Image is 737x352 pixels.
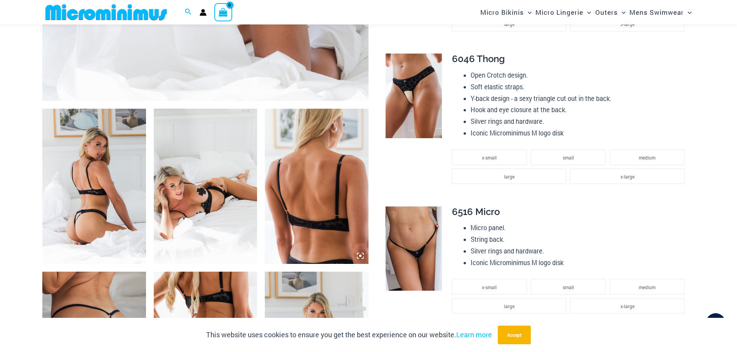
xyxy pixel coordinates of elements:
a: Learn more [456,330,492,339]
img: MM SHOP LOGO FLAT [42,3,170,21]
li: Iconic Microminimus M logo disk [471,257,688,269]
li: x-large [570,298,684,314]
span: x-large [621,21,634,27]
li: Y-back design - a sexy triangle cut out in the back. [471,93,688,104]
span: Micro Lingerie [535,2,583,22]
span: Mens Swimwear [629,2,684,22]
span: medium [639,284,655,290]
a: Micro BikinisMenu ToggleMenu Toggle [478,2,534,22]
span: Menu Toggle [618,2,626,22]
li: x-small [452,279,527,295]
li: small [531,279,606,295]
li: small [531,149,606,165]
span: Menu Toggle [583,2,591,22]
span: 6516 Micro [452,206,500,217]
img: Nights Fall Silver Leopard 1036 Bra 6046 Thong [42,109,146,264]
span: medium [639,154,655,161]
span: small [563,154,574,161]
span: large [504,21,515,27]
img: Nights Fall Silver Leopard 6516 Micro [386,206,442,291]
p: This website uses cookies to ensure you get the best experience on our website. [206,329,492,341]
li: x-small [452,149,527,165]
span: Micro Bikinis [480,2,524,22]
li: large [452,168,566,184]
li: Micro panel. [471,222,688,234]
span: small [563,284,574,290]
li: large [452,298,566,314]
li: Open Crotch design. [471,69,688,81]
span: Menu Toggle [684,2,692,22]
span: x-small [482,154,497,161]
span: 6046 Thong [452,53,505,64]
nav: Site Navigation [477,1,695,23]
button: Accept [498,326,531,344]
li: String back. [471,234,688,245]
li: medium [610,279,685,295]
a: Mens SwimwearMenu ToggleMenu Toggle [627,2,694,22]
a: OutersMenu ToggleMenu Toggle [593,2,627,22]
li: medium [610,149,685,165]
a: Micro LingerieMenu ToggleMenu Toggle [534,2,593,22]
span: Menu Toggle [524,2,532,22]
li: Soft elastic straps. [471,81,688,93]
li: Hook and eye closure at the back. [471,104,688,116]
span: Outers [595,2,618,22]
img: Nights Fall Silver Leopard 1036 Bra 6046 Thong [154,109,257,264]
li: Silver rings and hardware. [471,116,688,127]
span: large [504,303,515,309]
span: x-large [621,303,634,309]
span: large [504,173,515,180]
img: Nights Fall Silver Leopard 6046 Thong [386,54,442,138]
img: Nights Fall Silver Leopard 1036 Bra [265,109,368,264]
a: View Shopping Cart, empty [214,3,232,21]
span: x-small [482,284,497,290]
li: Silver rings and hardware. [471,245,688,257]
a: Search icon link [185,7,192,17]
span: x-large [621,173,634,180]
li: Iconic Microminimus M logo disk [471,127,688,139]
li: x-large [570,168,684,184]
a: Account icon link [200,9,207,16]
